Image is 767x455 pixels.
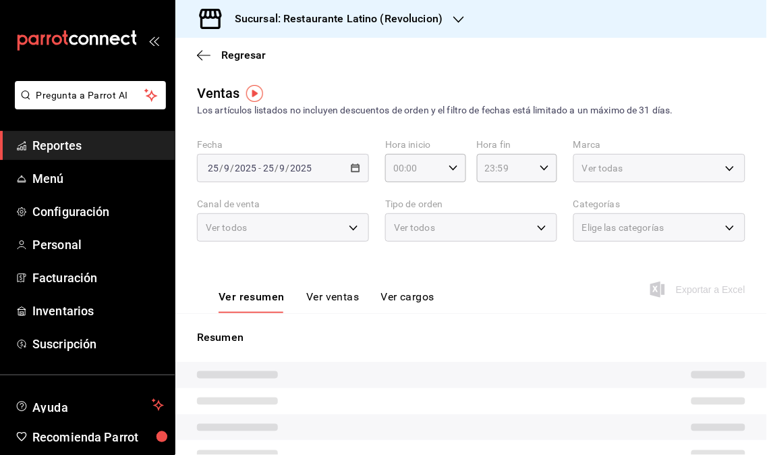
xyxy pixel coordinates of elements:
img: Tooltip marker [246,85,263,102]
span: Personal [32,236,164,254]
span: - [258,163,261,173]
input: -- [279,163,286,173]
div: navigation tabs [219,290,434,313]
span: Elige las categorías [582,221,664,234]
span: Configuración [32,203,164,221]
input: ---- [234,163,257,173]
span: Suscripción [32,335,164,353]
label: Tipo de orden [385,200,557,209]
span: / [219,163,223,173]
div: Ventas [197,83,240,103]
span: Ver todos [394,221,435,234]
p: Resumen [197,329,745,346]
span: / [230,163,234,173]
button: Ver resumen [219,290,285,313]
button: Ver cargos [381,290,435,313]
label: Marca [573,140,745,150]
button: open_drawer_menu [148,35,159,46]
button: Pregunta a Parrot AI [15,81,166,109]
label: Hora inicio [385,140,466,150]
input: -- [262,163,275,173]
span: Reportes [32,136,164,155]
span: Recomienda Parrot [32,428,164,446]
span: Pregunta a Parrot AI [36,88,145,103]
span: / [286,163,290,173]
h3: Sucursal: Restaurante Latino (Revolucion) [224,11,443,27]
span: Ayuda [32,397,146,413]
span: Facturación [32,269,164,287]
span: Menú [32,169,164,188]
label: Categorías [573,200,745,209]
button: Ver ventas [306,290,360,313]
div: Los artículos listados no incluyen descuentos de orden y el filtro de fechas está limitado a un m... [197,103,745,117]
label: Fecha [197,140,369,150]
span: Ver todas [582,161,623,175]
a: Pregunta a Parrot AI [9,98,166,112]
input: -- [207,163,219,173]
span: Inventarios [32,302,164,320]
label: Canal de venta [197,200,369,209]
label: Hora fin [477,140,558,150]
input: -- [223,163,230,173]
span: Regresar [221,49,266,61]
input: ---- [290,163,313,173]
button: Regresar [197,49,266,61]
span: / [275,163,279,173]
span: Ver todos [206,221,247,234]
